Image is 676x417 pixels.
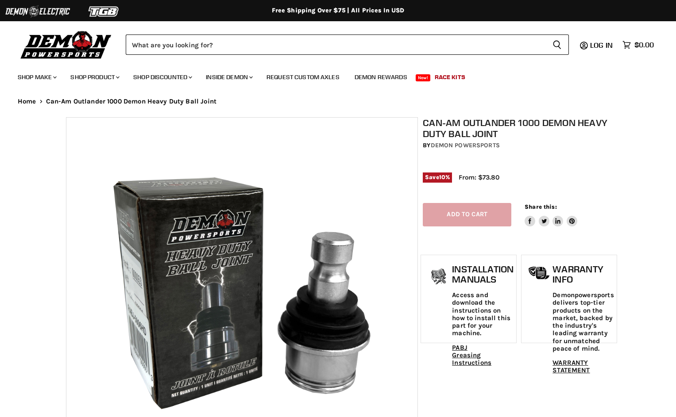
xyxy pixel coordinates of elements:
span: Share this: [525,203,556,210]
img: install_manual-icon.png [428,266,450,288]
img: Demon Electric Logo 2 [4,3,71,20]
ul: Main menu [11,65,652,86]
span: New! [416,74,431,81]
p: Demonpowersports delivers top-tier products on the market, backed by the industry's leading warra... [552,291,614,352]
a: $0.00 [618,38,658,51]
a: Shop Product [64,68,125,86]
a: Demon Powersports [431,142,500,149]
a: Shop Make [11,68,62,86]
a: Shop Discounted [127,68,197,86]
span: Log in [590,41,613,50]
span: Save % [423,172,452,182]
a: PABJ Greasing Instructions [452,344,491,367]
a: Inside Demon [199,68,258,86]
img: warranty-icon.png [528,266,550,280]
div: by [423,141,615,150]
span: $0.00 [634,41,654,49]
h1: Installation Manuals [452,264,514,285]
img: TGB Logo 2 [71,3,137,20]
img: Demon Powersports [18,29,115,60]
span: Can-Am Outlander 1000 Demon Heavy Duty Ball Joint [46,98,216,105]
span: From: $73.80 [459,173,499,181]
aside: Share this: [525,203,577,226]
a: Home [18,98,36,105]
a: Demon Rewards [348,68,414,86]
button: Search [545,34,569,55]
form: Product [126,34,569,55]
a: Log in [586,41,618,49]
a: Request Custom Axles [260,68,346,86]
span: 10 [439,174,445,180]
input: Search [126,34,545,55]
a: Race Kits [428,68,472,86]
h1: Can-Am Outlander 1000 Demon Heavy Duty Ball Joint [423,117,615,139]
h1: Warranty Info [552,264,614,285]
p: Access and download the instructions on how to install this part for your machine. [452,291,514,337]
a: WARRANTY STATEMENT [552,359,590,374]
